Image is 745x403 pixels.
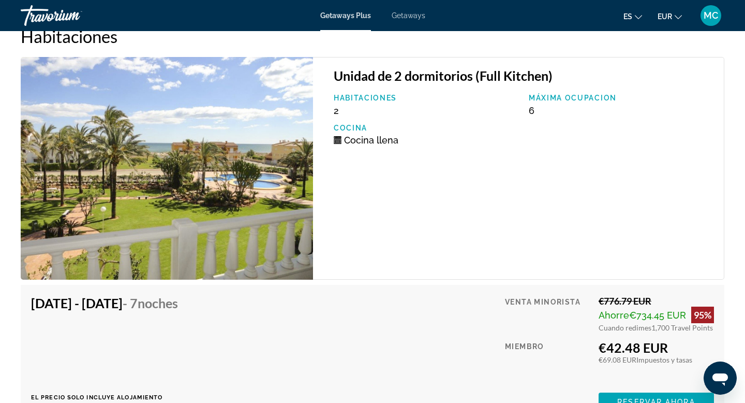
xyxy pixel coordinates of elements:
div: €776.79 EUR [599,295,714,307]
span: EUR [658,12,672,21]
div: Venta minorista [505,295,591,332]
span: 1,700 Travel Points [651,323,713,332]
img: Urbanizacion San Fernando [21,57,313,280]
span: €734.45 EUR [629,310,686,321]
div: Miembro [505,340,591,385]
span: MC [704,10,718,21]
button: Change language [623,9,642,24]
p: Habitaciones [334,94,518,102]
span: Cuando redimes [599,323,651,332]
span: - 7 [123,295,178,311]
span: 2 [334,105,339,116]
span: 6 [529,105,534,116]
p: El precio solo incluye alojamiento [31,394,186,401]
span: es [623,12,632,21]
h3: Unidad de 2 dormitorios (Full Kitchen) [334,68,713,83]
a: Travorium [21,2,124,29]
p: Cocina [334,124,518,132]
div: €42.48 EUR [599,340,714,355]
a: Getaways [392,11,425,20]
span: Ahorre [599,310,629,321]
iframe: Botón para iniciar la ventana de mensajería [704,362,737,395]
div: 95% [691,307,714,323]
button: User Menu [697,5,724,26]
span: Cocina llena [344,135,398,146]
p: Máxima ocupacion [529,94,713,102]
h4: [DATE] - [DATE] [31,295,178,311]
span: noches [138,295,178,311]
span: Impuestos y tasas [636,355,692,364]
div: €69.08 EUR [599,355,714,364]
h2: Habitaciones [21,26,724,47]
a: Getaways Plus [320,11,371,20]
button: Change currency [658,9,682,24]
